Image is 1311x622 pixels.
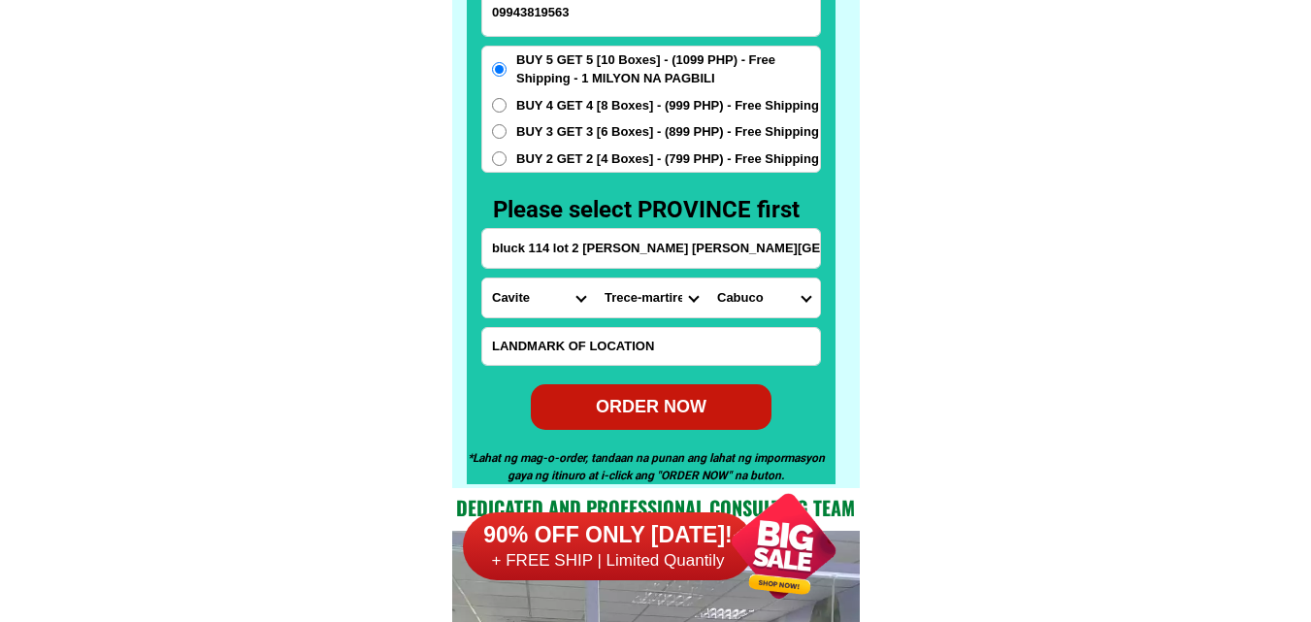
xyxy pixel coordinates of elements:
input: BUY 5 GET 5 [10 Boxes] - (1099 PHP) - Free Shipping - 1 MILYON NA PAGBILI [492,62,507,77]
h5: *Lahat ng mag-o-order, tandaan na punan ang lahat ng impormasyon gaya ng itinuro at i-click ang "... [457,449,836,484]
span: BUY 4 GET 4 [8 Boxes] - (999 PHP) - Free Shipping [516,96,819,115]
input: Input LANDMARKOFLOCATION [482,328,820,365]
input: Input address [482,229,820,268]
div: ORDER NOW [531,394,771,420]
h6: 90% OFF ONLY [DATE]! [463,521,754,550]
select: Select province [482,278,595,317]
input: BUY 3 GET 3 [6 Boxes] - (899 PHP) - Free Shipping [492,124,507,139]
input: BUY 4 GET 4 [8 Boxes] - (999 PHP) - Free Shipping [492,98,507,113]
h3: Please select PROVINCE first [493,192,819,227]
span: BUY 2 GET 2 [4 Boxes] - (799 PHP) - Free Shipping [516,149,819,169]
h6: + FREE SHIP | Limited Quantily [463,550,754,572]
select: Select district [595,278,707,317]
h2: Dedicated and professional consulting team [452,493,860,522]
span: BUY 3 GET 3 [6 Boxes] - (899 PHP) - Free Shipping [516,122,819,142]
span: BUY 5 GET 5 [10 Boxes] - (1099 PHP) - Free Shipping - 1 MILYON NA PAGBILI [516,50,820,88]
input: BUY 2 GET 2 [4 Boxes] - (799 PHP) - Free Shipping [492,151,507,166]
select: Select commune [707,278,820,317]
